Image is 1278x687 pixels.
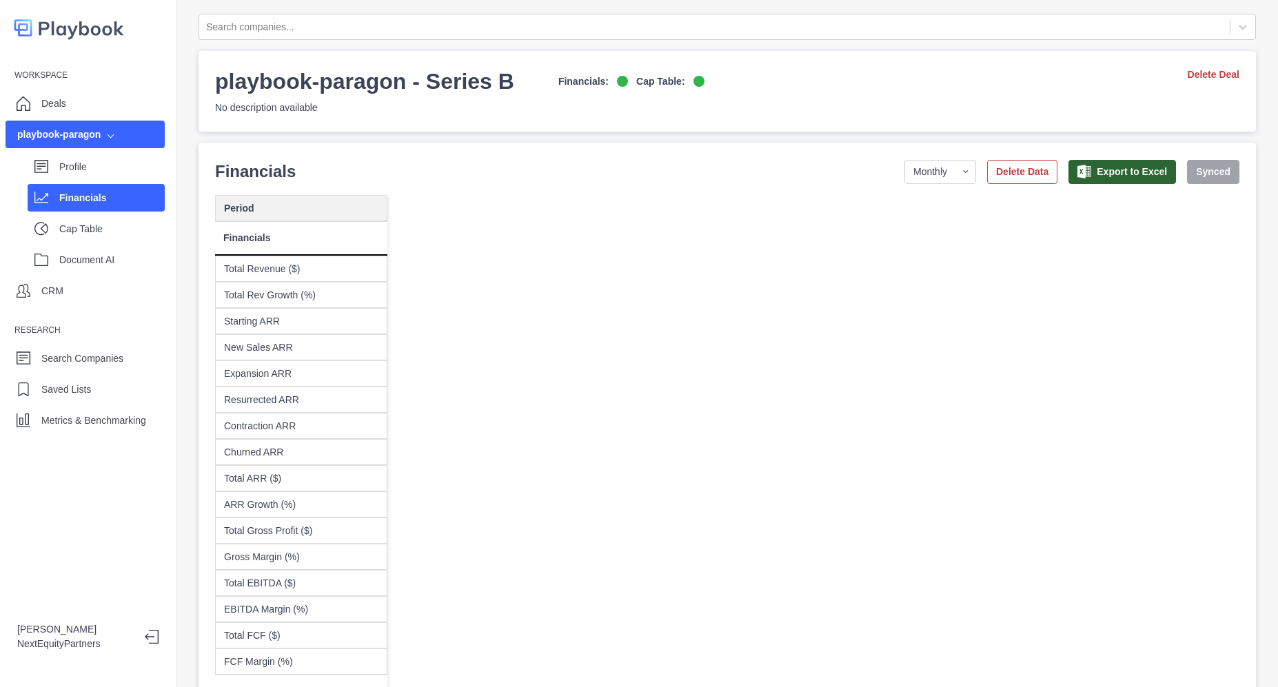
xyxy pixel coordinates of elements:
div: Total FCF ($) [215,622,387,648]
p: Cap Table [59,222,165,236]
p: NextEquityPartners [17,637,134,651]
button: Export to Excel [1068,160,1176,184]
div: Expansion ARR [215,360,387,387]
p: Financials [215,159,296,184]
p: CRM [41,284,63,298]
div: Total EBITDA ($) [215,570,387,596]
a: Delete Deal [1188,68,1239,82]
p: Document AI [59,253,165,267]
div: Churned ARR [215,439,387,465]
div: playbook-paragon [17,127,101,142]
p: [PERSON_NAME] [17,622,134,637]
div: Total ARR ($) [215,465,387,491]
button: Delete Data [987,160,1057,184]
div: FCF Margin (%) [215,648,387,675]
div: Total Gross Profit ($) [215,517,387,544]
div: Resurrected ARR [215,387,387,413]
div: Financials [215,221,387,256]
img: on-logo [693,76,704,87]
p: Financials: [558,74,609,89]
p: Saved Lists [41,382,91,397]
p: Deals [41,96,66,111]
p: Cap Table: [636,74,685,89]
h3: playbook-paragon - Series B [215,68,514,95]
button: Synced [1187,160,1239,184]
p: Search Companies [41,351,123,366]
div: Total Rev Growth (%) [215,282,387,308]
div: Gross Margin (%) [215,544,387,570]
p: Profile [59,160,165,174]
div: Total Revenue ($) [215,256,387,282]
div: ARR Growth (%) [215,491,387,517]
div: Period [215,195,387,221]
div: Starting ARR [215,308,387,334]
div: New Sales ARR [215,334,387,360]
div: EBITDA Margin (%) [215,596,387,622]
p: Financials [59,191,165,205]
div: Contraction ARR [215,413,387,439]
img: on-logo [617,76,628,87]
p: Metrics & Benchmarking [41,413,146,428]
img: logo-colored [14,14,124,42]
p: No description available [215,101,704,115]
